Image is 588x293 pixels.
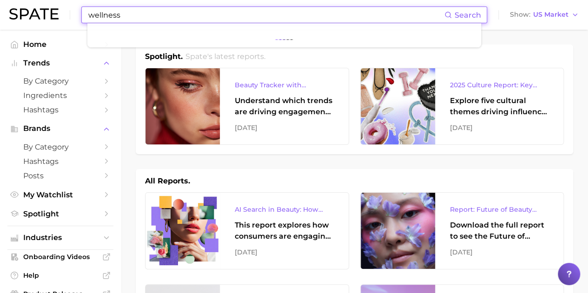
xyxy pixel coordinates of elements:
[23,234,98,242] span: Industries
[235,95,334,117] div: Understand which trends are driving engagement across platforms in the skin, hair, makeup, and fr...
[23,105,98,114] span: Hashtags
[23,124,98,133] span: Brands
[7,231,113,245] button: Industries
[533,12,568,17] span: US Market
[145,192,349,269] a: AI Search in Beauty: How Consumers Are Using ChatGPT vs. Google SearchThis report explores how co...
[360,192,564,269] a: Report: Future of Beauty WebinarDownload the full report to see the Future of Beauty trends we un...
[9,8,59,20] img: SPATE
[450,247,549,258] div: [DATE]
[87,7,444,23] input: Search here for a brand, industry, or ingredient
[145,51,183,62] h1: Spotlight.
[7,122,113,136] button: Brands
[23,171,98,180] span: Posts
[510,12,530,17] span: Show
[7,188,113,202] a: My Watchlist
[7,140,113,154] a: by Category
[23,77,98,85] span: by Category
[235,204,334,215] div: AI Search in Beauty: How Consumers Are Using ChatGPT vs. Google Search
[508,9,581,21] button: ShowUS Market
[7,154,113,169] a: Hashtags
[185,51,265,62] h2: Spate's latest reports.
[7,207,113,221] a: Spotlight
[23,143,98,151] span: by Category
[23,59,98,67] span: Trends
[23,40,98,49] span: Home
[235,122,334,133] div: [DATE]
[450,95,549,117] div: Explore five cultural themes driving influence across beauty, food, and pop culture.
[235,79,334,91] div: Beauty Tracker with Popularity Index
[450,204,549,215] div: Report: Future of Beauty Webinar
[7,250,113,264] a: Onboarding Videos
[145,68,349,145] a: Beauty Tracker with Popularity IndexUnderstand which trends are driving engagement across platfor...
[450,122,549,133] div: [DATE]
[360,68,564,145] a: 2025 Culture Report: Key Themes That Are Shaping Consumer DemandExplore five cultural themes driv...
[7,88,113,103] a: Ingredients
[23,271,98,280] span: Help
[235,220,334,242] div: This report explores how consumers are engaging with AI-powered search tools — and what it means ...
[450,79,549,91] div: 2025 Culture Report: Key Themes That Are Shaping Consumer Demand
[450,220,549,242] div: Download the full report to see the Future of Beauty trends we unpacked during the webinar.
[7,169,113,183] a: Posts
[235,247,334,258] div: [DATE]
[23,209,98,218] span: Spotlight
[7,268,113,282] a: Help
[7,56,113,70] button: Trends
[23,157,98,166] span: Hashtags
[23,253,98,261] span: Onboarding Videos
[7,37,113,52] a: Home
[23,190,98,199] span: My Watchlist
[145,176,190,187] h1: All Reports.
[7,74,113,88] a: by Category
[7,103,113,117] a: Hashtags
[23,91,98,100] span: Ingredients
[455,11,481,20] span: Search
